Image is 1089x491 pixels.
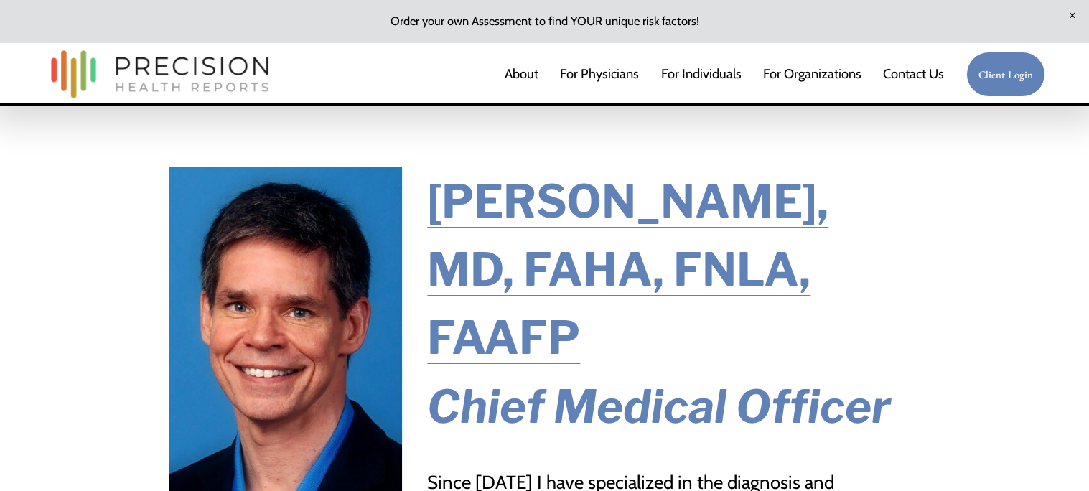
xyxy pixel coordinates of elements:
a: Contact Us [883,60,944,88]
a: Client Login [966,52,1046,97]
span: For Organizations [763,61,861,88]
img: Precision Health Reports [44,44,276,105]
a: folder dropdown [763,60,861,88]
iframe: Chat Widget [1017,422,1089,491]
em: Chief Medical Officer [427,379,891,434]
a: About [505,60,538,88]
a: For Physicians [560,60,639,88]
a: For Individuals [661,60,742,88]
a: [PERSON_NAME], MD, FAHA, FNLA, FAAFP [427,174,828,366]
